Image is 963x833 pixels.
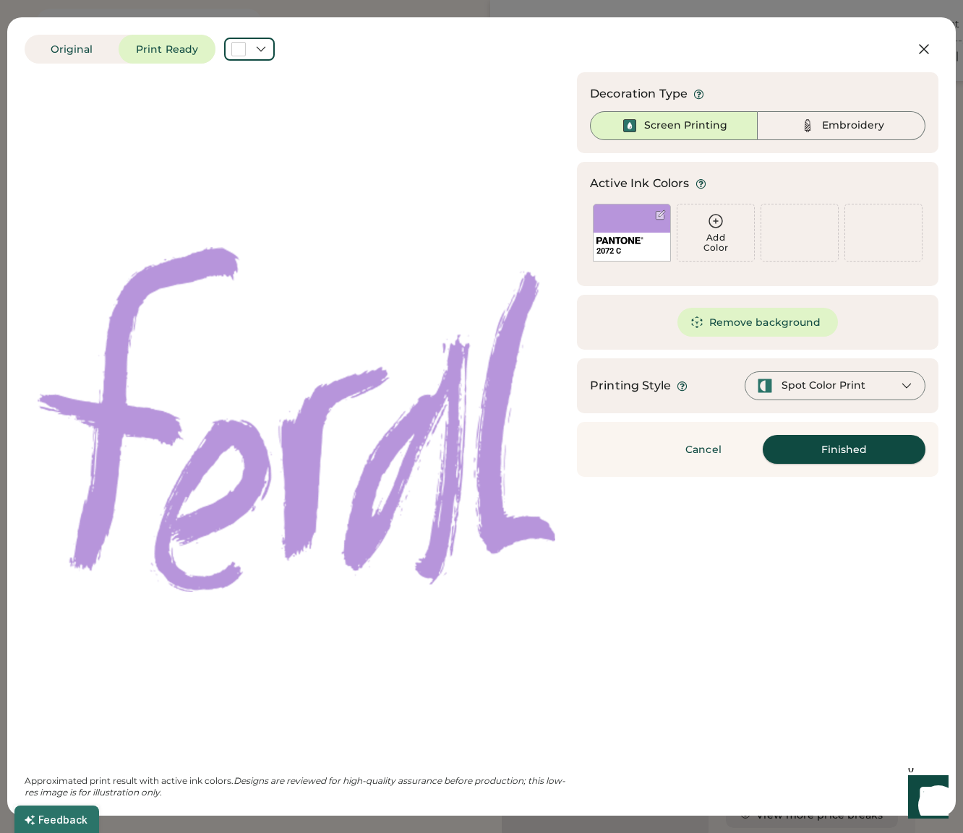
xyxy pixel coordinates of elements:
div: Active Ink Colors [590,175,690,192]
div: Add Color [677,233,754,253]
iframe: Front Chat [894,768,956,830]
img: 1024px-Pantone_logo.svg.png [596,237,643,244]
div: Approximated print result with active ink colors. [25,775,568,798]
div: Spot Color Print [782,379,865,393]
div: Screen Printing [644,118,727,133]
button: Finished [763,435,925,464]
button: Remove background [677,308,839,337]
button: Original [25,35,119,64]
img: Ink%20-%20Selected.svg [621,117,638,134]
button: Print Ready [119,35,215,64]
img: spot-color-green.svg [757,378,773,394]
button: Cancel [653,435,754,464]
div: Decoration Type [590,85,688,103]
img: Thread%20-%20Unselected.svg [799,117,816,134]
div: Printing Style [590,377,671,394]
div: Embroidery [822,118,884,133]
em: Designs are reviewed for high-quality assurance before production; this low-res image is for illu... [25,775,565,798]
div: 2072 C [596,246,667,256]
